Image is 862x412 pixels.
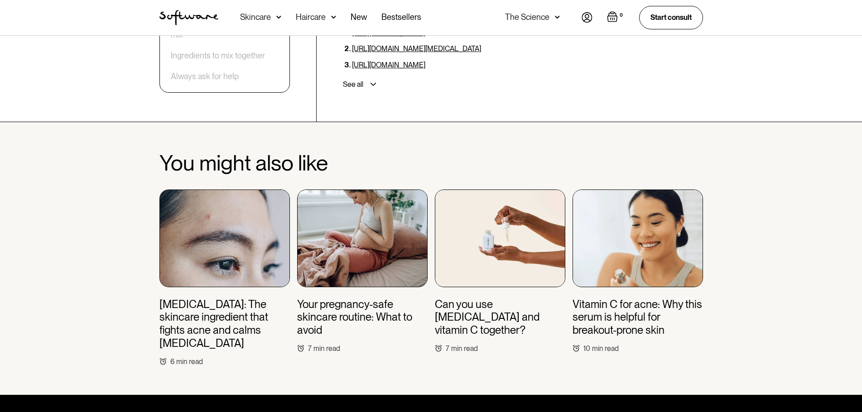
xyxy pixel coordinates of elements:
[308,344,312,353] div: 7
[159,298,290,350] h3: [MEDICAL_DATA]: The skincare ingredient that fights acne and calms [MEDICAL_DATA]
[607,11,625,24] a: Open empty cart
[313,344,340,353] div: min read
[573,189,703,353] a: Vitamin C for acne: Why this serum is helpful for breakout-prone skin10min read
[446,344,449,353] div: 7
[171,51,265,61] a: Ingredients to mix together
[555,13,560,22] img: arrow down
[171,71,239,81] a: Always ask for help
[618,11,625,19] div: 0
[343,80,363,89] div: See all
[276,13,281,22] img: arrow down
[297,189,428,353] a: Your pregnancy-safe skincare routine: What to avoid7min read
[176,357,203,366] div: min read
[435,189,565,353] a: Can you use [MEDICAL_DATA] and vitamin C together?7min read
[159,151,703,175] h2: You might also like
[240,13,271,22] div: Skincare
[159,10,218,25] a: home
[170,357,174,366] div: 6
[296,13,326,22] div: Haircare
[352,44,481,53] a: [URL][DOMAIN_NAME][MEDICAL_DATA]
[159,10,218,25] img: Software Logo
[297,298,428,337] h3: Your pregnancy-safe skincare routine: What to avoid
[159,189,290,366] a: [MEDICAL_DATA]: The skincare ingredient that fights acne and calms [MEDICAL_DATA]6min read
[451,344,478,353] div: min read
[505,13,549,22] div: The Science
[352,61,425,69] a: [URL][DOMAIN_NAME]
[435,298,565,337] h3: Can you use [MEDICAL_DATA] and vitamin C together?
[331,13,336,22] img: arrow down
[573,298,703,337] h3: Vitamin C for acne: Why this serum is helpful for breakout-prone skin
[583,344,590,353] div: 10
[639,6,703,29] a: Start consult
[592,344,619,353] div: min read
